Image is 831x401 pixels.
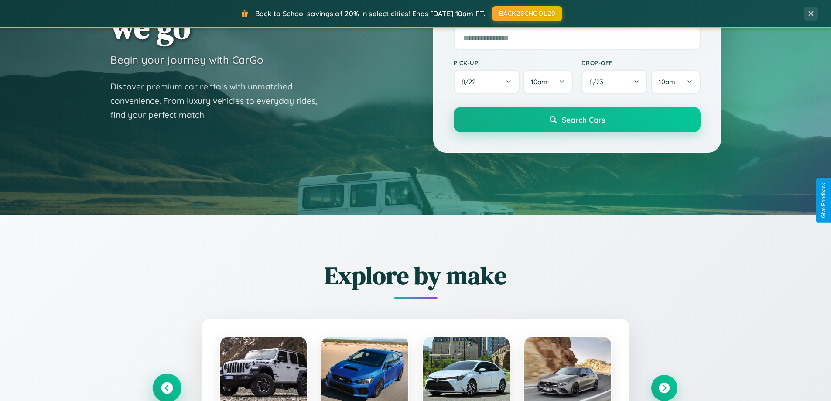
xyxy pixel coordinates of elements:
label: Pick-up [454,59,573,66]
label: Drop-off [581,59,701,66]
h2: Explore by make [154,259,677,292]
button: 8/23 [581,70,648,94]
div: Give Feedback [821,183,827,218]
span: Back to School savings of 20% in select cities! Ends [DATE] 10am PT. [255,9,486,18]
span: Search Cars [562,115,605,124]
p: Discover premium car rentals with unmatched convenience. From luxury vehicles to everyday rides, ... [110,79,328,122]
span: 8 / 22 [462,78,480,86]
button: 8/22 [454,70,520,94]
button: 10am [651,70,700,94]
span: 10am [531,78,547,86]
span: 8 / 23 [589,78,608,86]
button: Search Cars [454,107,701,132]
button: BACK2SCHOOL20 [492,6,562,21]
span: 10am [659,78,675,86]
button: 10am [523,70,572,94]
h3: Begin your journey with CarGo [110,53,263,66]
